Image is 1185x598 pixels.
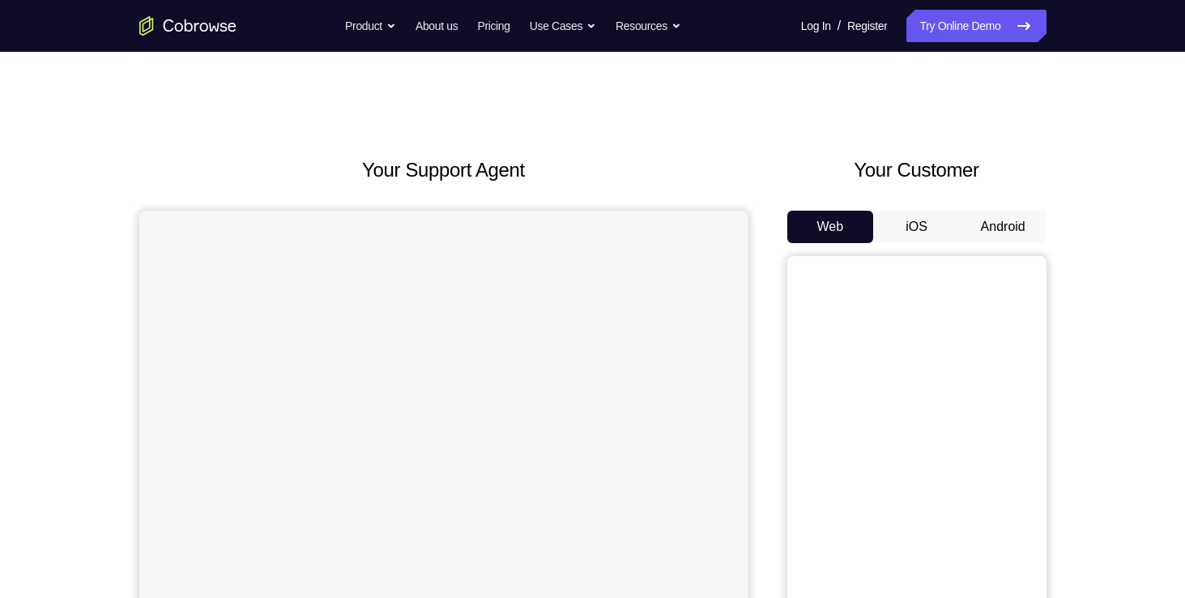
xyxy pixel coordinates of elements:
h2: Your Support Agent [139,156,748,185]
button: Use Cases [530,10,596,42]
button: Product [345,10,396,42]
a: Log In [801,10,831,42]
button: Android [960,211,1046,243]
a: Go to the home page [139,16,237,36]
a: About us [416,10,458,42]
a: Register [847,10,887,42]
button: Resources [616,10,681,42]
button: Web [787,211,874,243]
a: Try Online Demo [906,10,1046,42]
span: / [838,16,841,36]
h2: Your Customer [787,156,1046,185]
button: iOS [873,211,960,243]
a: Pricing [477,10,509,42]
